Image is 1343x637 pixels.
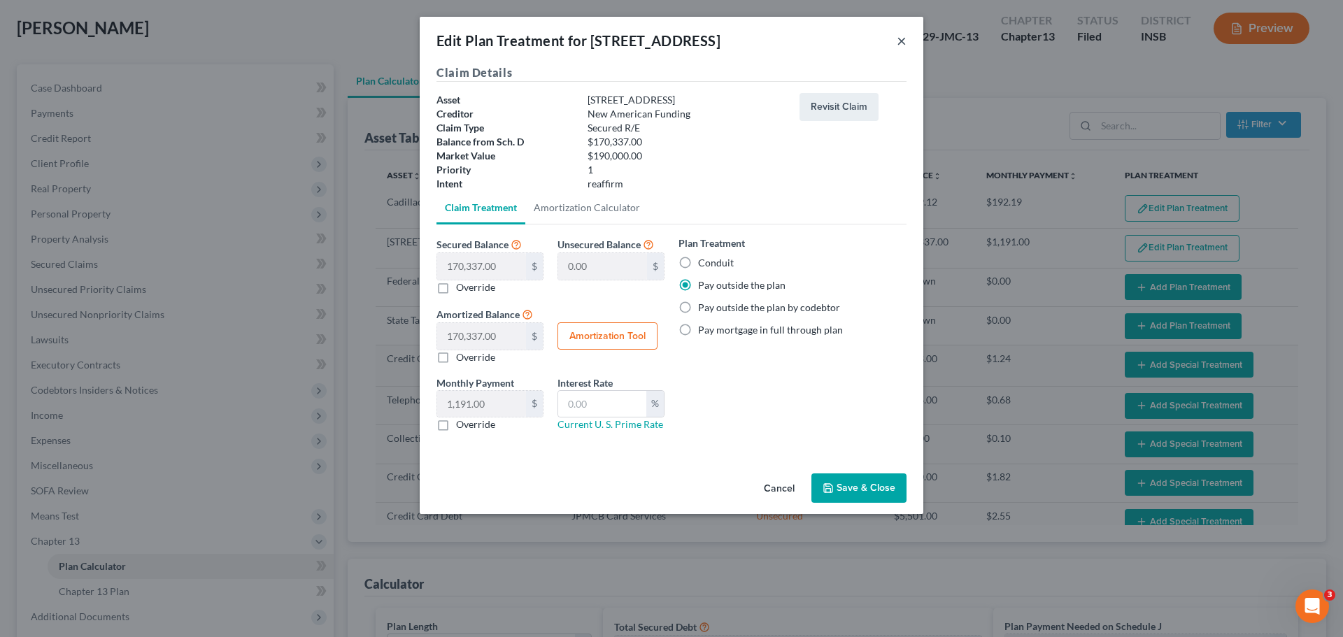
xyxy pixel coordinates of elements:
label: Override [456,350,495,364]
button: Revisit Claim [800,93,879,121]
label: Override [456,417,495,431]
span: Secured Balance [436,238,509,250]
div: $ [647,253,664,280]
label: Conduit [698,256,734,270]
div: Intent [429,177,581,191]
label: Interest Rate [557,375,613,390]
input: 0.00 [558,253,647,280]
button: Save & Close [811,473,907,503]
span: Amortized Balance [436,308,520,320]
div: reaffirm [581,177,793,191]
input: 0.00 [437,391,526,417]
div: Priority [429,163,581,177]
div: Creditor [429,107,581,121]
div: $ [526,391,543,417]
div: % [646,391,664,417]
span: Unsecured Balance [557,238,641,250]
div: Claim Type [429,121,581,135]
a: Claim Treatment [436,191,525,224]
label: Pay outside the plan by codebtor [698,301,840,315]
button: × [897,32,907,49]
div: Edit Plan Treatment for [STREET_ADDRESS] [436,31,720,50]
iframe: Intercom live chat [1295,589,1329,623]
h5: Claim Details [436,64,907,82]
div: $ [526,253,543,280]
div: 1 [581,163,793,177]
div: New American Funding [581,107,793,121]
input: 0.00 [437,323,526,350]
span: 3 [1324,589,1335,601]
div: $ [526,323,543,350]
div: Balance from Sch. D [429,135,581,149]
label: Pay mortgage in full through plan [698,323,843,337]
button: Amortization Tool [557,322,658,350]
div: Asset [429,93,581,107]
div: $190,000.00 [581,149,793,163]
div: $170,337.00 [581,135,793,149]
a: Amortization Calculator [525,191,648,224]
input: 0.00 [437,253,526,280]
label: Plan Treatment [678,236,745,250]
label: Monthly Payment [436,375,514,390]
label: Pay outside the plan [698,278,786,292]
div: Market Value [429,149,581,163]
label: Override [456,280,495,294]
input: 0.00 [558,391,646,417]
a: Current U. S. Prime Rate [557,418,663,430]
button: Cancel [753,475,806,503]
div: [STREET_ADDRESS] [581,93,793,107]
div: Secured R/E [581,121,793,135]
